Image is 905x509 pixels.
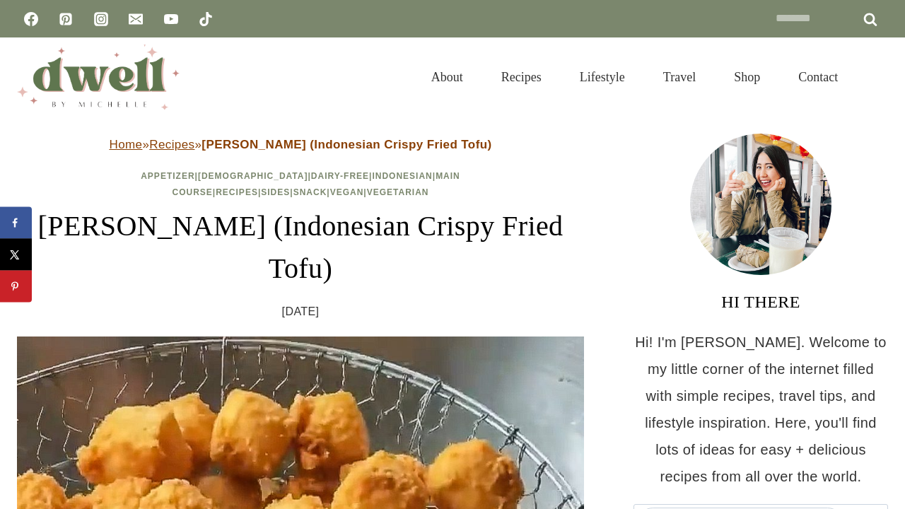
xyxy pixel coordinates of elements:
[17,205,584,290] h1: [PERSON_NAME] (Indonesian Crispy Fried Tofu)
[779,52,857,102] a: Contact
[17,5,45,33] a: Facebook
[482,52,561,102] a: Recipes
[216,187,258,197] a: Recipes
[17,45,180,110] img: DWELL by michelle
[261,187,290,197] a: Sides
[367,187,429,197] a: Vegetarian
[141,171,194,181] a: Appetizer
[52,5,80,33] a: Pinterest
[644,52,715,102] a: Travel
[864,65,888,89] button: View Search Form
[282,301,320,322] time: [DATE]
[109,138,491,151] span: » »
[633,329,888,490] p: Hi! I'm [PERSON_NAME]. Welcome to my little corner of the internet filled with simple recipes, tr...
[372,171,432,181] a: Indonesian
[293,187,327,197] a: Snack
[122,5,150,33] a: Email
[715,52,779,102] a: Shop
[561,52,644,102] a: Lifestyle
[633,289,888,315] h3: HI THERE
[192,5,220,33] a: TikTok
[109,138,142,151] a: Home
[330,187,364,197] a: Vegan
[311,171,369,181] a: Dairy-Free
[157,5,185,33] a: YouTube
[149,138,194,151] a: Recipes
[412,52,857,102] nav: Primary Navigation
[412,52,482,102] a: About
[202,138,491,151] strong: [PERSON_NAME] (Indonesian Crispy Fried Tofu)
[198,171,308,181] a: [DEMOGRAPHIC_DATA]
[87,5,115,33] a: Instagram
[141,171,460,197] span: | | | | | | | | |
